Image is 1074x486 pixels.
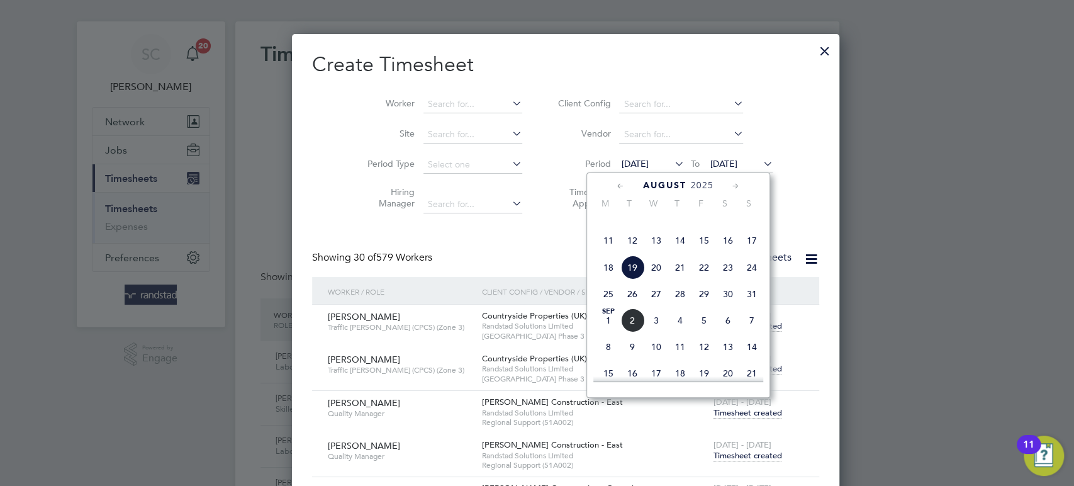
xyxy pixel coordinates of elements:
[482,439,623,450] span: [PERSON_NAME] Construction - East
[593,198,617,209] span: M
[354,251,376,264] span: 30 of
[482,321,707,331] span: Randstad Solutions Limited
[620,256,644,280] span: 19
[619,96,743,113] input: Search for...
[740,335,764,359] span: 14
[554,98,610,109] label: Client Config
[482,451,707,461] span: Randstad Solutions Limited
[617,198,641,209] span: T
[482,408,707,418] span: Randstad Solutions Limited
[740,361,764,385] span: 21
[668,308,692,332] span: 4
[620,335,644,359] span: 9
[740,282,764,306] span: 31
[423,96,522,113] input: Search for...
[596,335,620,359] span: 8
[692,335,716,359] span: 12
[596,308,620,315] span: Sep
[482,397,623,407] span: [PERSON_NAME] Construction - East
[554,128,610,139] label: Vendor
[644,256,668,280] span: 20
[621,158,648,169] span: [DATE]
[328,440,400,451] span: [PERSON_NAME]
[423,156,522,174] input: Select one
[482,310,661,321] span: Countryside Properties (UK) Limited (Tattenhoe)
[482,460,707,470] span: Regional Support (51A002)
[713,439,771,450] span: [DATE] - [DATE]
[620,282,644,306] span: 26
[643,180,686,191] span: August
[554,158,610,169] label: Period
[644,308,668,332] span: 3
[596,308,620,332] span: 1
[713,407,781,419] span: Timesheet created
[328,409,473,419] span: Quality Manager
[641,198,665,209] span: W
[328,451,473,461] span: Quality Manager
[644,282,668,306] span: 27
[482,417,707,427] span: Regional Support (51A002)
[692,229,716,252] span: 15
[716,308,740,332] span: 6
[686,155,703,172] span: To
[740,256,764,280] span: 24
[716,256,740,280] span: 23
[737,198,761,209] span: S
[620,308,644,332] span: 2
[1023,444,1034,461] div: 11
[713,198,737,209] span: S
[665,198,689,209] span: T
[692,361,716,385] span: 19
[692,308,716,332] span: 5
[668,361,692,385] span: 18
[740,308,764,332] span: 7
[358,98,415,109] label: Worker
[325,277,479,306] div: Worker / Role
[716,282,740,306] span: 30
[312,52,819,78] h2: Create Timesheet
[668,282,692,306] span: 28
[328,322,473,332] span: Traffic [PERSON_NAME] (CPCS) (Zone 3)
[713,397,771,407] span: [DATE] - [DATE]
[596,256,620,280] span: 18
[713,450,781,461] span: Timesheet created
[691,180,713,191] span: 2025
[482,331,707,341] span: [GEOGRAPHIC_DATA] Phase 3
[312,251,435,264] div: Showing
[644,229,668,252] span: 13
[716,229,740,252] span: 16
[716,335,740,359] span: 13
[328,365,473,375] span: Traffic [PERSON_NAME] (CPCS) (Zone 3)
[620,229,644,252] span: 12
[479,277,710,306] div: Client Config / Vendor / Site
[596,229,620,252] span: 11
[689,198,713,209] span: F
[644,335,668,359] span: 10
[423,126,522,144] input: Search for...
[740,229,764,252] span: 17
[482,364,707,374] span: Randstad Solutions Limited
[1024,436,1064,476] button: Open Resource Center, 11 new notifications
[358,128,415,139] label: Site
[328,354,400,365] span: [PERSON_NAME]
[482,374,707,384] span: [GEOGRAPHIC_DATA] Phase 3
[554,186,610,209] label: Timesheet Approver
[668,256,692,280] span: 21
[692,256,716,280] span: 22
[644,361,668,385] span: 17
[328,311,400,322] span: [PERSON_NAME]
[692,282,716,306] span: 29
[664,251,792,264] label: Hide created timesheets
[328,397,400,409] span: [PERSON_NAME]
[668,229,692,252] span: 14
[358,158,415,169] label: Period Type
[619,126,743,144] input: Search for...
[358,186,415,209] label: Hiring Manager
[596,361,620,385] span: 15
[482,353,661,364] span: Countryside Properties (UK) Limited (Tattenhoe)
[423,196,522,213] input: Search for...
[596,282,620,306] span: 25
[620,361,644,385] span: 16
[710,158,737,169] span: [DATE]
[716,361,740,385] span: 20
